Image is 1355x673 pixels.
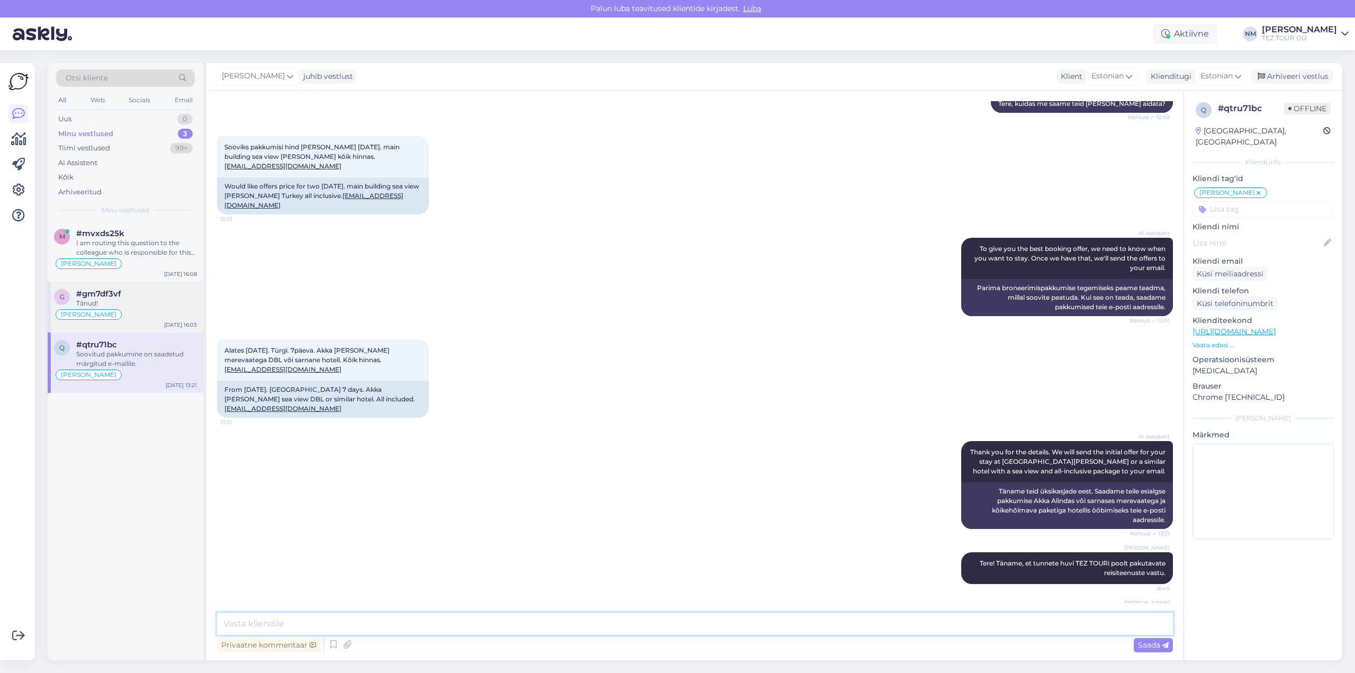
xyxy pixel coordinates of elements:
[76,229,124,238] span: #mvxds25k
[1193,297,1278,311] div: Küsi telefoninumbrit
[1193,173,1334,184] p: Kliendi tag'id
[1130,433,1170,441] span: AI Assistent
[1200,70,1233,82] span: Estonian
[1193,157,1334,167] div: Kliendi info
[1138,640,1169,650] span: Saada
[974,245,1167,272] span: To give you the best booking offer, we need to know when you want to stay. Once we have that, we'...
[224,346,391,373] span: Alates [DATE]. Türgi. 7päeva. Akka [PERSON_NAME] merevaatega DBL või sarnane hotell. Kõik hinnas.
[127,93,152,107] div: Socials
[1262,25,1349,42] a: [PERSON_NAME]TEZ TOUR OÜ
[1243,26,1258,41] div: NM
[1130,317,1170,325] span: Nähtud ✓ 12:01
[1193,315,1334,326] p: Klienditeekond
[224,365,341,373] a: [EMAIL_ADDRESS][DOMAIN_NAME]
[76,289,121,299] span: #gm7df3vf
[60,293,65,301] span: g
[66,73,108,84] span: Otsi kliente
[164,270,197,278] div: [DATE] 16:08
[1146,71,1191,82] div: Klienditugi
[164,321,197,329] div: [DATE] 16:03
[1262,34,1337,42] div: TEZ TOUR OÜ
[1124,599,1170,607] span: [PERSON_NAME]
[1199,190,1255,196] span: [PERSON_NAME]
[58,158,97,168] div: AI Assistent
[1124,544,1170,552] span: [PERSON_NAME]
[980,559,1167,577] span: Tere! Täname, et tunnete huvi TEZ TOURi poolt pakutavate reisiteenuste vastu.
[58,187,102,198] div: Arhiveeritud
[177,114,193,124] div: 0
[58,172,74,183] div: Kõik
[76,299,197,308] div: Tänud!
[1193,221,1334,232] p: Kliendi nimi
[1193,285,1334,297] p: Kliendi telefon
[1128,113,1170,121] span: Nähtud ✓ 12:00
[1130,229,1170,237] span: AI Assistent
[1251,69,1333,84] div: Arhiveeri vestlus
[1056,71,1082,82] div: Klient
[58,143,110,154] div: Tiimi vestlused
[1201,106,1206,114] span: q
[217,638,320,652] div: Privaatne kommentaar
[76,340,117,349] span: #qtru71bc
[961,482,1173,529] div: Täname teid üksikasjade eest. Saadame teile esialgse pakkumise Akka Alindas või sarnases merevaat...
[1193,201,1334,217] input: Lisa tag
[1196,125,1323,148] div: [GEOGRAPHIC_DATA], [GEOGRAPHIC_DATA]
[299,71,353,82] div: juhib vestlust
[1091,70,1124,82] span: Estonian
[88,93,107,107] div: Web
[1193,340,1334,350] p: Vaata edasi ...
[1130,530,1170,537] span: Nähtud ✓ 13:21
[1193,354,1334,365] p: Operatsioonisüsteem
[61,311,116,318] span: [PERSON_NAME]
[1218,102,1284,115] div: # qtru71bc
[56,93,68,107] div: All
[1193,267,1268,281] div: Küsi meiliaadressi
[1193,327,1276,336] a: [URL][DOMAIN_NAME]
[1284,103,1331,114] span: Offline
[220,418,260,426] span: 13:21
[166,381,197,389] div: [DATE] 13:21
[1193,392,1334,403] p: Chrome [TECHNICAL_ID]
[61,261,116,267] span: [PERSON_NAME]
[224,405,341,412] a: [EMAIL_ADDRESS][DOMAIN_NAME]
[58,129,113,139] div: Minu vestlused
[991,95,1173,113] div: Tere, kuidas me saame teid [PERSON_NAME] aidata?
[224,143,401,170] span: Sooviks pakkumisi hind [PERSON_NAME] [DATE]. main building sea view [PERSON_NAME] kõik hinnas.
[970,448,1167,475] span: Thank you for the details. We will send the initial offer for your stay at [GEOGRAPHIC_DATA][PERS...
[178,129,193,139] div: 3
[217,177,429,214] div: Would like offers price for two [DATE]. main building sea view [PERSON_NAME] Turkey all inclusive.
[1193,429,1334,441] p: Märkmed
[961,279,1173,316] div: Parima broneerimispakkumise tegemiseks peame teadma, millal soovite peatuda. Kui see on teada, sa...
[1153,24,1217,43] div: Aktiivne
[61,372,116,378] span: [PERSON_NAME]
[102,205,149,215] span: Minu vestlused
[58,114,71,124] div: Uus
[76,349,197,369] div: Soovitud pakkumine on saadetud märgitud e-mailile.
[1193,237,1322,249] input: Lisa nimi
[1193,414,1334,423] div: [PERSON_NAME]
[173,93,195,107] div: Email
[224,162,341,170] a: [EMAIL_ADDRESS][DOMAIN_NAME]
[76,238,197,257] div: I am routing this question to the colleague who is responsible for this topic. The reply might ta...
[740,4,764,13] span: Luba
[59,344,65,352] span: q
[1130,585,1170,593] span: 16:45
[1193,381,1334,392] p: Brauser
[59,232,65,240] span: m
[222,70,285,82] span: [PERSON_NAME]
[8,71,29,92] img: Askly Logo
[170,143,193,154] div: 99+
[1193,365,1334,376] p: [MEDICAL_DATA]
[220,215,260,223] span: 12:01
[217,381,429,418] div: From [DATE]. [GEOGRAPHIC_DATA] 7 days. Akka [PERSON_NAME] sea view DBL or similar hotel. All incl...
[1262,25,1337,34] div: [PERSON_NAME]
[1193,256,1334,267] p: Kliendi email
